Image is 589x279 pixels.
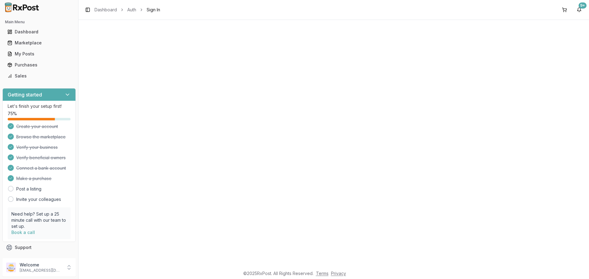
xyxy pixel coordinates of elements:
button: My Posts [2,49,76,59]
p: Need help? Set up a 25 minute call with our team to set up. [11,211,67,229]
a: Marketplace [5,37,73,48]
button: Dashboard [2,27,76,37]
p: Welcome [20,262,62,268]
span: Connect a bank account [16,165,66,171]
a: Sales [5,70,73,81]
span: Verify your business [16,144,58,150]
h2: Main Menu [5,20,73,25]
button: Sales [2,71,76,81]
span: Feedback [15,255,36,262]
div: 9+ [579,2,587,9]
a: Privacy [331,271,346,276]
div: Marketplace [7,40,71,46]
div: My Posts [7,51,71,57]
p: [EMAIL_ADDRESS][DOMAIN_NAME] [20,268,62,273]
a: Dashboard [5,26,73,37]
span: Verify beneficial owners [16,155,66,161]
button: 9+ [574,5,584,15]
button: Support [2,242,76,253]
a: Invite your colleagues [16,196,61,202]
div: Dashboard [7,29,71,35]
div: Purchases [7,62,71,68]
button: Marketplace [2,38,76,48]
h3: Getting started [8,91,42,98]
img: User avatar [6,262,16,272]
a: Book a call [11,230,35,235]
nav: breadcrumb [94,7,160,13]
span: 75 % [8,111,17,117]
span: Create your account [16,123,58,130]
img: RxPost Logo [2,2,42,12]
a: Post a listing [16,186,41,192]
a: Purchases [5,59,73,70]
div: Sales [7,73,71,79]
a: Dashboard [94,7,117,13]
a: Auth [127,7,136,13]
span: Sign In [147,7,160,13]
a: Terms [316,271,329,276]
a: My Posts [5,48,73,59]
button: Purchases [2,60,76,70]
span: Browse the marketplace [16,134,66,140]
p: Let's finish your setup first! [8,103,71,109]
span: Make a purchase [16,175,52,182]
button: Feedback [2,253,76,264]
